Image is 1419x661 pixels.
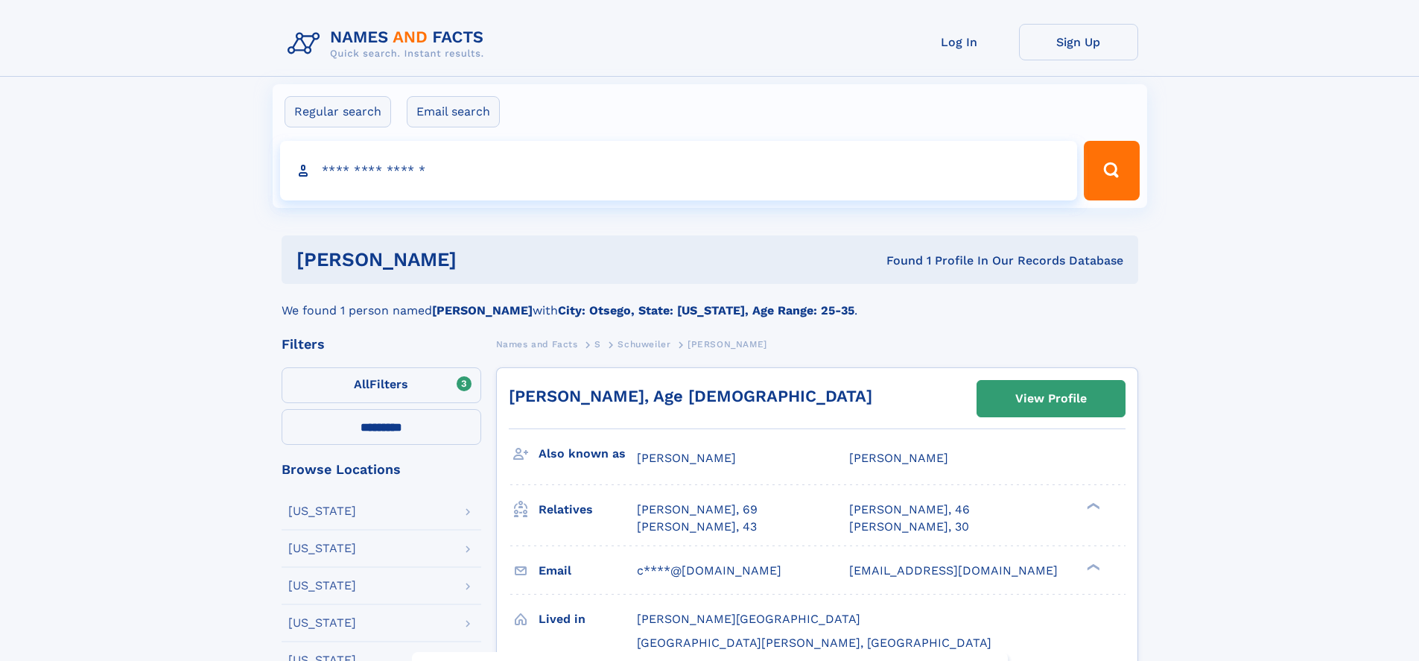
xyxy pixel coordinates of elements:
a: Schuweiler [618,335,670,353]
input: search input [280,141,1078,200]
b: City: Otsego, State: [US_STATE], Age Range: 25-35 [558,303,854,317]
a: S [594,335,601,353]
span: [PERSON_NAME] [637,451,736,465]
span: [PERSON_NAME][GEOGRAPHIC_DATA] [637,612,860,626]
a: Names and Facts [496,335,578,353]
h3: Relatives [539,497,637,522]
div: Found 1 Profile In Our Records Database [671,253,1123,269]
span: [PERSON_NAME] [688,339,767,350]
a: [PERSON_NAME], 46 [849,502,970,518]
label: Email search [407,96,500,127]
div: ❯ [1083,502,1101,511]
button: Search Button [1084,141,1139,200]
a: [PERSON_NAME], 69 [637,502,758,518]
span: [PERSON_NAME] [849,451,948,465]
div: Browse Locations [282,463,481,476]
span: S [594,339,601,350]
b: [PERSON_NAME] [432,303,533,317]
div: [US_STATE] [288,617,356,629]
span: Schuweiler [618,339,670,350]
span: All [354,377,369,391]
h3: Lived in [539,607,637,632]
div: [US_STATE] [288,543,356,554]
span: [GEOGRAPHIC_DATA][PERSON_NAME], [GEOGRAPHIC_DATA] [637,636,991,650]
a: [PERSON_NAME], 30 [849,519,969,535]
label: Regular search [285,96,391,127]
a: View Profile [977,381,1125,417]
h1: [PERSON_NAME] [296,250,672,269]
span: [EMAIL_ADDRESS][DOMAIN_NAME] [849,563,1058,578]
div: View Profile [1015,382,1087,416]
a: Sign Up [1019,24,1138,60]
h3: Also known as [539,441,637,467]
div: We found 1 person named with . [282,284,1138,320]
div: [US_STATE] [288,505,356,517]
h3: Email [539,558,637,583]
a: Log In [900,24,1019,60]
div: Filters [282,338,481,351]
label: Filters [282,367,481,403]
a: [PERSON_NAME], 43 [637,519,757,535]
div: ❯ [1083,562,1101,572]
a: [PERSON_NAME], Age [DEMOGRAPHIC_DATA] [509,387,872,405]
div: [US_STATE] [288,580,356,592]
img: Logo Names and Facts [282,24,496,64]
